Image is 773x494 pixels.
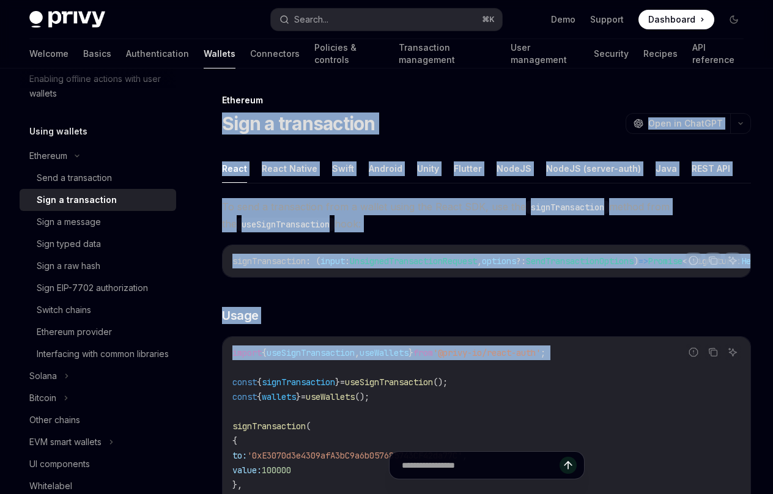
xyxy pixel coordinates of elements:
[648,13,695,26] span: Dashboard
[692,154,730,183] button: REST API
[29,11,105,28] img: dark logo
[306,391,355,402] span: useWallets
[516,256,526,267] span: ?:
[634,256,638,267] span: )
[482,256,516,267] span: options
[686,344,701,360] button: Report incorrect code
[314,39,384,68] a: Policies & controls
[20,145,176,167] button: Ethereum
[686,253,701,268] button: Report incorrect code
[656,154,677,183] button: Java
[648,117,723,130] span: Open in ChatGPT
[626,113,730,134] button: Open in ChatGPT
[20,211,176,233] a: Sign a message
[355,347,360,358] span: ,
[29,479,72,493] div: Whitelabel
[262,391,296,402] span: wallets
[477,256,482,267] span: ,
[511,39,580,68] a: User management
[37,325,112,339] div: Ethereum provider
[546,154,641,183] button: NodeJS (server-auth)
[232,377,257,388] span: const
[271,9,503,31] button: Search...⌘K
[37,171,112,185] div: Send a transaction
[306,421,311,432] span: (
[643,39,678,68] a: Recipes
[232,435,237,446] span: {
[37,259,100,273] div: Sign a raw hash
[232,391,257,402] span: const
[37,281,148,295] div: Sign EIP-7702 authorization
[20,431,176,453] button: EVM smart wallets
[222,198,751,232] span: To send a transaction from a wallet using the React SDK, use the method from the hook:
[37,237,101,251] div: Sign typed data
[705,344,721,360] button: Copy the contents from the code block
[20,277,176,299] a: Sign EIP-7702 authorization
[350,256,477,267] span: UnsignedTransactionRequest
[594,39,629,68] a: Security
[296,391,301,402] span: }
[725,253,741,268] button: Ask AI
[417,154,439,183] button: Unity
[541,347,546,358] span: ;
[29,39,68,68] a: Welcome
[204,39,235,68] a: Wallets
[257,391,262,402] span: {
[526,256,634,267] span: SendTransactionOptions
[724,10,744,29] button: Toggle dark mode
[433,377,448,388] span: ();
[340,377,345,388] span: =
[37,215,101,229] div: Sign a message
[399,39,495,68] a: Transaction management
[560,457,577,474] button: Send message
[250,39,300,68] a: Connectors
[29,457,90,471] div: UI components
[20,189,176,211] a: Sign a transaction
[29,435,102,449] div: EVM smart wallets
[232,421,306,432] span: signTransaction
[682,256,687,267] span: <
[20,343,176,365] a: Interfacing with common libraries
[267,347,355,358] span: useSignTransaction
[20,167,176,189] a: Send a transaction
[20,321,176,343] a: Ethereum provider
[37,303,91,317] div: Switch chains
[301,391,306,402] span: =
[497,154,531,183] button: NodeJS
[433,347,541,358] span: '@privy-io/react-auth'
[20,365,176,387] button: Solana
[29,124,87,139] h5: Using wallets
[526,201,609,214] code: signTransaction
[294,12,328,27] div: Search...
[638,256,648,267] span: =>
[20,409,176,431] a: Other chains
[306,256,320,267] span: : (
[29,413,80,427] div: Other chains
[29,149,67,163] div: Ethereum
[20,299,176,321] a: Switch chains
[454,154,482,183] button: Flutter
[402,452,560,479] input: Ask a question...
[20,453,176,475] a: UI components
[20,387,176,409] button: Bitcoin
[369,154,402,183] button: Android
[638,10,714,29] a: Dashboard
[332,154,354,183] button: Swift
[222,112,375,135] h1: Sign a transaction
[222,307,259,324] span: Usage
[413,347,433,358] span: from
[83,39,111,68] a: Basics
[29,369,57,383] div: Solana
[37,347,169,361] div: Interfacing with common libraries
[222,154,247,183] button: React
[335,377,340,388] span: }
[692,39,744,68] a: API reference
[320,256,345,267] span: input
[551,13,575,26] a: Demo
[409,347,413,358] span: }
[360,347,409,358] span: useWallets
[355,391,369,402] span: ();
[345,256,350,267] span: :
[237,218,335,231] code: useSignTransaction
[20,233,176,255] a: Sign typed data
